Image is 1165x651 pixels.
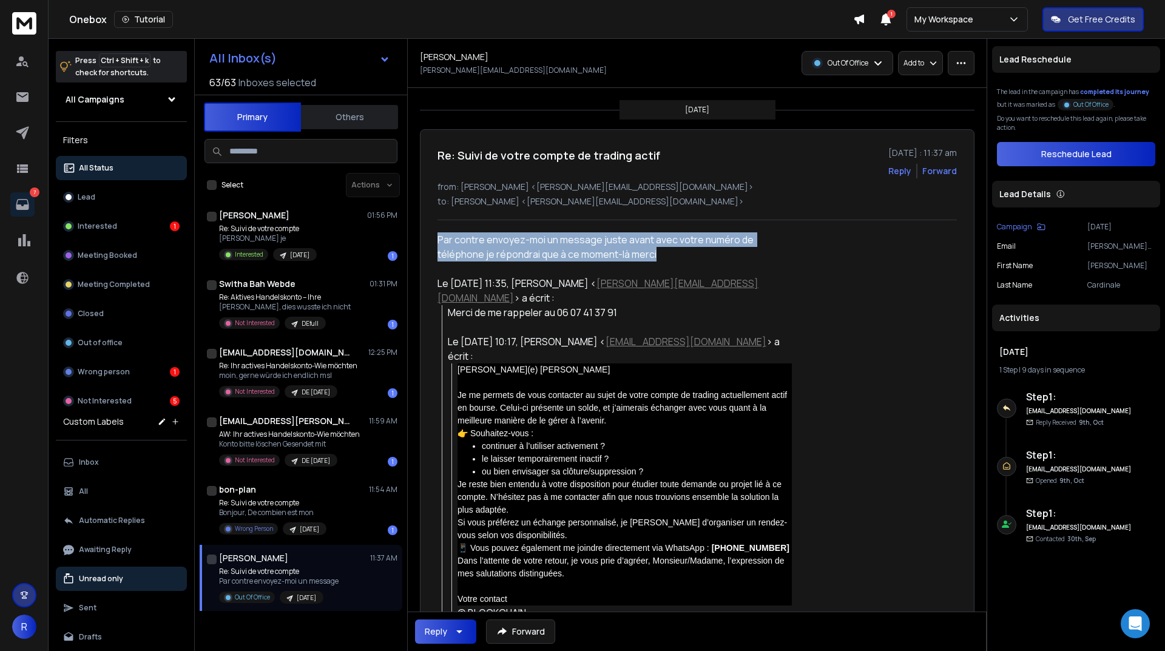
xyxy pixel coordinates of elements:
[914,13,978,25] p: My Workspace
[388,251,397,261] div: 1
[56,132,187,149] h3: Filters
[415,619,476,644] button: Reply
[63,416,124,428] h3: Custom Labels
[1026,406,1132,416] h6: [EMAIL_ADDRESS][DOMAIN_NAME]
[997,261,1033,271] p: First Name
[828,58,868,68] p: Out Of Office
[1026,523,1132,532] h6: [EMAIL_ADDRESS][DOMAIN_NAME]
[1042,7,1144,32] button: Get Free Credits
[888,165,911,177] button: Reply
[235,387,275,396] p: Not Interested
[235,593,270,602] p: Out Of Office
[66,93,124,106] h1: All Campaigns
[30,187,39,197] p: 7
[79,516,145,525] p: Automatic Replies
[482,440,792,453] li: continuer à l’utiliser activement ?
[170,367,180,377] div: 1
[448,305,792,320] div: Merci de me rappeler au 06 07 41 37 91
[388,320,397,329] div: 1
[56,272,187,297] button: Meeting Completed
[114,11,173,28] button: Tutorial
[685,105,709,115] p: [DATE]
[999,188,1051,200] p: Lead Details
[56,508,187,533] button: Automatic Replies
[606,335,766,348] a: [EMAIL_ADDRESS][DOMAIN_NAME]
[56,87,187,112] button: All Campaigns
[997,142,1155,166] button: Reschedule Lead
[75,55,161,79] p: Press to check for shortcuts.
[12,615,36,639] button: R
[458,389,792,427] div: Je me permets de vous contacter au sujet de votre compte de trading actuellement actif en bourse....
[79,574,123,584] p: Unread only
[219,371,357,380] p: moin, gerne würde ich endlich msl
[56,389,187,413] button: Not Interested5
[56,596,187,620] button: Sent
[78,309,104,319] p: Closed
[219,576,339,586] p: Par contre envoyez-moi un message
[170,396,180,406] div: 5
[56,360,187,384] button: Wrong person1
[56,625,187,649] button: Drafts
[219,430,360,439] p: AW: Ihr actives Handelskonto-Wie möchten
[219,552,288,564] h1: [PERSON_NAME]
[78,221,117,231] p: Interested
[437,232,792,261] div: Par contre envoyez-moi un message juste avant avec votre numéro de téléphone je répondrai que à c...
[448,334,792,363] div: Le [DATE] 10:17, [PERSON_NAME] < > a écrit :
[1036,418,1104,427] p: Reply Received
[482,453,792,465] li: le laisser temporairement inactif ?
[1026,390,1132,404] h6: Step 1 :
[482,465,792,478] li: ou bien envisager sa clôture/suppression ?
[56,479,187,504] button: All
[997,280,1032,290] p: Last Name
[79,487,88,496] p: All
[56,302,187,326] button: Closed
[999,365,1153,375] div: |
[99,53,150,67] span: Ctrl + Shift + k
[1026,448,1132,462] h6: Step 1 :
[219,292,351,302] p: Re: Aktives Handelskonto – Ihre
[437,181,957,193] p: from: [PERSON_NAME] <[PERSON_NAME][EMAIL_ADDRESS][DOMAIN_NAME]>
[219,498,326,508] p: Re: Suivi de votre compte
[78,251,137,260] p: Meeting Booked
[1079,418,1104,427] span: 9th, Oct
[219,234,317,243] p: [PERSON_NAME] je
[78,192,95,202] p: Lead
[1036,535,1096,544] p: Contacted
[425,626,447,638] div: Reply
[458,580,792,605] div: Votre contact
[78,396,132,406] p: Not Interested
[290,251,309,260] p: [DATE]
[56,450,187,474] button: Inbox
[999,346,1153,358] h1: [DATE]
[219,484,256,496] h1: bon-plan
[458,605,792,635] div: © BLOCKCHAIN [STREET_ADDRESS]
[437,277,758,305] a: [PERSON_NAME][EMAIL_ADDRESS][DOMAIN_NAME]
[388,388,397,398] div: 1
[302,456,330,465] p: DE [DATE]
[922,165,957,177] div: Forward
[997,222,1045,232] button: Campaign
[56,538,187,562] button: Awaiting Reply
[1067,535,1096,543] span: 30th, Sep
[1087,241,1155,251] p: [PERSON_NAME][EMAIL_ADDRESS][DOMAIN_NAME]
[437,276,792,305] div: Le [DATE] 11:35, [PERSON_NAME] < > a écrit :
[56,567,187,591] button: Unread only
[458,478,792,516] div: Je reste bien entendu à votre disposition pour étudier toute demande ou projet lié à ce compte. N...
[999,53,1072,66] p: Lead Reschedule
[10,192,35,217] a: 7
[1068,13,1135,25] p: Get Free Credits
[56,331,187,355] button: Out of office
[209,75,236,90] span: 63 / 63
[1087,222,1155,232] p: [DATE]
[219,224,317,234] p: Re: Suivi de votre compte
[1026,506,1132,521] h6: Step 1 :
[1087,280,1155,290] p: Cardinale
[79,632,102,642] p: Drafts
[997,114,1155,132] p: Do you want to reschedule this lead again, please take action.
[458,542,792,555] div: 📱 Vous pouvez également me joindre directement via WhatsApp :
[219,567,339,576] p: Re: Suivi de votre compte
[78,367,130,377] p: Wrong person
